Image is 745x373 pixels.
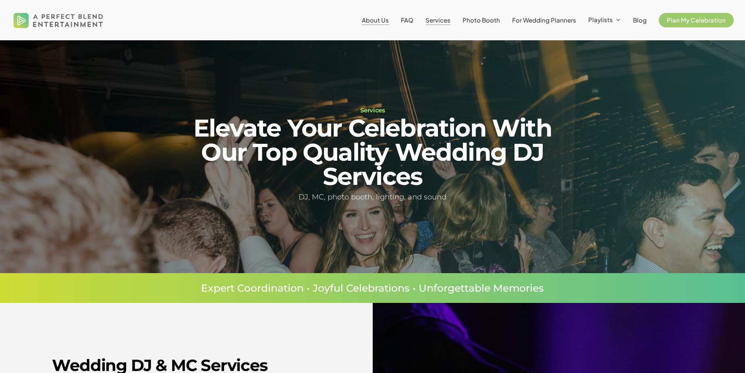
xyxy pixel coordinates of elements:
[11,6,106,35] img: A Perfect Blend Entertainment
[659,17,734,23] a: Plan My Celebration
[512,16,576,24] span: For Wedding Planners
[401,17,413,23] a: FAQ
[401,16,413,24] span: FAQ
[170,191,575,203] h5: DJ, MC, photo booth, lighting, and sound
[667,16,726,24] span: Plan My Celebration
[64,283,681,293] p: Expert Coordination • Joyful Celebrations • Unforgettable Memories
[512,17,576,23] a: For Wedding Planners
[425,17,450,23] a: Services
[362,16,389,24] span: About Us
[633,17,647,23] a: Blog
[588,17,621,24] a: Playlists
[633,16,647,24] span: Blog
[588,16,613,23] span: Playlists
[362,17,389,23] a: About Us
[463,17,500,23] a: Photo Booth
[170,116,575,189] h2: Elevate Your Celebration With Our Top Quality Wedding DJ Services
[463,16,500,24] span: Photo Booth
[425,16,450,24] span: Services
[170,107,575,113] h1: Services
